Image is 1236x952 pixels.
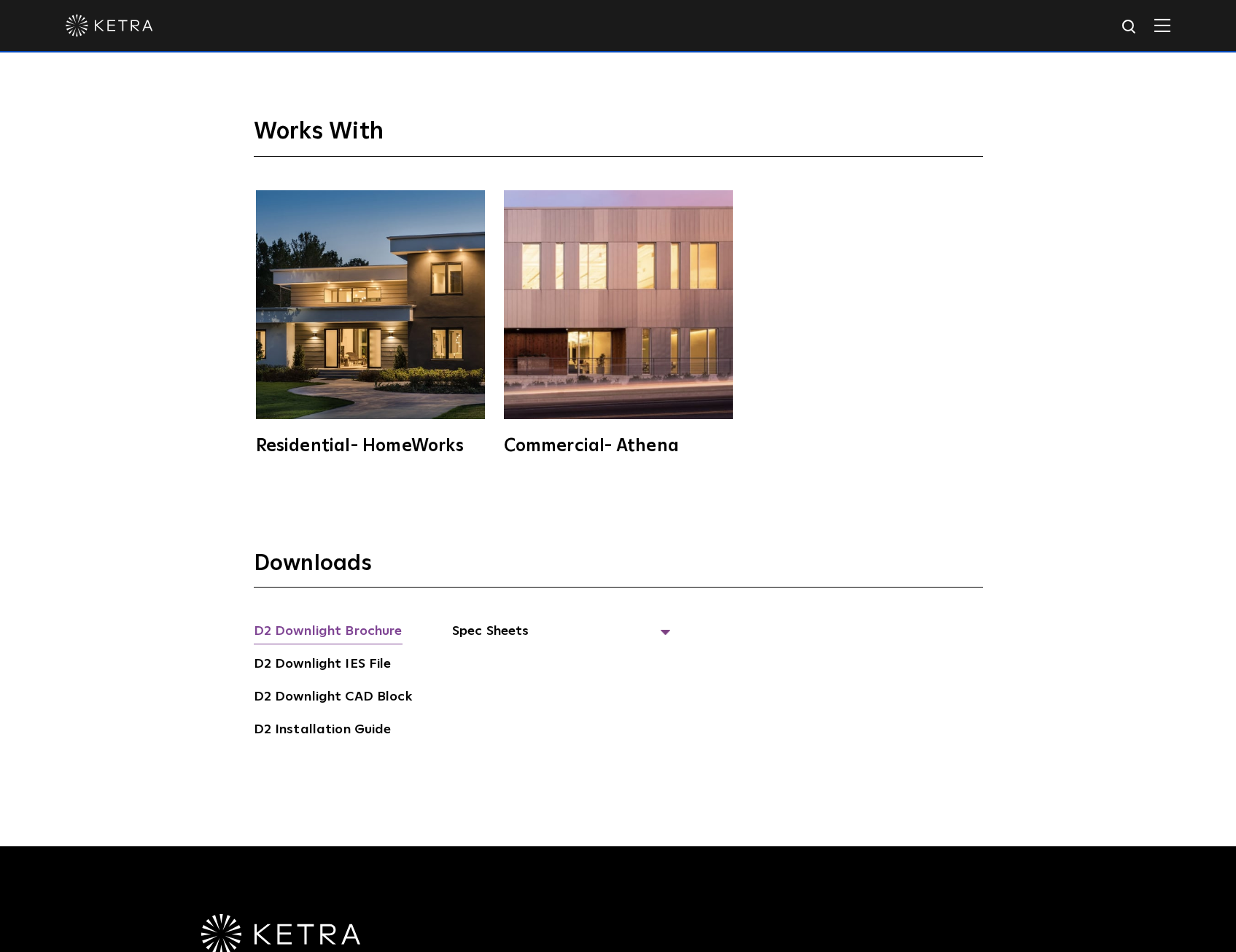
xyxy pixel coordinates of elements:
div: Residential- HomeWorks [256,437,485,455]
div: Commercial- Athena [504,437,733,455]
img: ketra-logo-2019-white [66,15,153,36]
img: search icon [1121,18,1139,36]
a: D2 Downlight CAD Block [254,687,412,710]
h3: Works With [254,117,983,157]
a: Residential- HomeWorks [254,190,487,455]
img: homeworks_hero [256,190,485,419]
a: Commercial- Athena [502,190,735,455]
span: Spec Sheets [452,621,671,653]
img: athena-square [504,190,733,419]
a: D2 Installation Guide [254,719,392,743]
h3: Downloads [254,550,983,588]
img: Hamburger%20Nav.svg [1154,18,1170,32]
a: D2 Downlight Brochure [254,621,403,644]
a: D2 Downlight IES File [254,654,392,677]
